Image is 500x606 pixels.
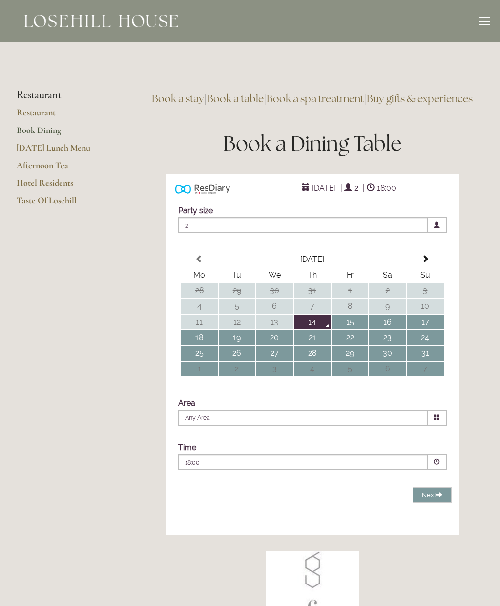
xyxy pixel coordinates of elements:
a: Restaurant [17,107,110,125]
td: 28 [181,283,218,298]
td: 6 [369,362,406,376]
td: 31 [294,283,331,298]
td: 20 [256,330,293,345]
td: 13 [256,315,293,329]
td: 12 [219,315,255,329]
td: 5 [219,299,255,314]
td: 10 [407,299,443,314]
td: 7 [294,299,331,314]
td: 30 [369,346,406,361]
a: [DATE] Lunch Menu [17,142,110,160]
td: 26 [219,346,255,361]
span: Next [422,491,442,498]
td: 23 [369,330,406,345]
span: 2 [352,181,361,195]
td: 9 [369,299,406,314]
td: 31 [407,346,443,361]
a: Buy gifts & experiences [367,92,473,105]
td: 4 [294,362,331,376]
td: 15 [332,315,368,329]
a: Book a table [207,92,264,105]
td: 1 [332,283,368,298]
a: Taste Of Losehill [17,195,110,213]
span: [DATE] [310,181,338,195]
td: 4 [181,299,218,314]
label: Area [178,398,195,408]
th: Tu [219,268,255,282]
a: Book a stay [152,92,204,105]
a: Hotel Residents [17,177,110,195]
td: 16 [369,315,406,329]
label: Time [178,443,196,452]
td: 11 [181,315,218,329]
img: Powered by ResDiary [175,182,230,196]
td: 6 [256,299,293,314]
button: Next [413,487,452,503]
span: 2 [178,217,428,233]
a: Book a spa treatment [267,92,364,105]
td: 1 [181,362,218,376]
td: 25 [181,346,218,361]
span: | [363,183,365,193]
label: Party size [178,206,213,215]
th: Th [294,268,331,282]
td: 30 [256,283,293,298]
img: Losehill House [24,15,178,27]
td: 28 [294,346,331,361]
td: 17 [407,315,443,329]
td: 29 [332,346,368,361]
td: 14 [294,315,331,329]
td: 5 [332,362,368,376]
span: Previous Month [195,255,203,263]
td: 19 [219,330,255,345]
td: 3 [407,283,443,298]
td: 24 [407,330,443,345]
th: Select Month [219,252,406,267]
td: 18 [181,330,218,345]
a: Book Dining [17,125,110,142]
td: 27 [256,346,293,361]
td: 29 [219,283,255,298]
td: 7 [407,362,443,376]
th: Sa [369,268,406,282]
td: 2 [369,283,406,298]
td: 3 [256,362,293,376]
th: We [256,268,293,282]
td: 22 [332,330,368,345]
th: Mo [181,268,218,282]
h3: | | | [141,89,483,108]
h1: Book a Dining Table [141,129,483,158]
span: 18:00 [375,181,398,195]
span: Next Month [421,255,429,263]
td: 21 [294,330,331,345]
p: 18:00 [185,458,362,467]
th: Fr [332,268,368,282]
td: 2 [219,362,255,376]
a: Afternoon Tea [17,160,110,177]
th: Su [407,268,443,282]
span: | [340,183,342,193]
li: Restaurant [17,89,110,102]
td: 8 [332,299,368,314]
